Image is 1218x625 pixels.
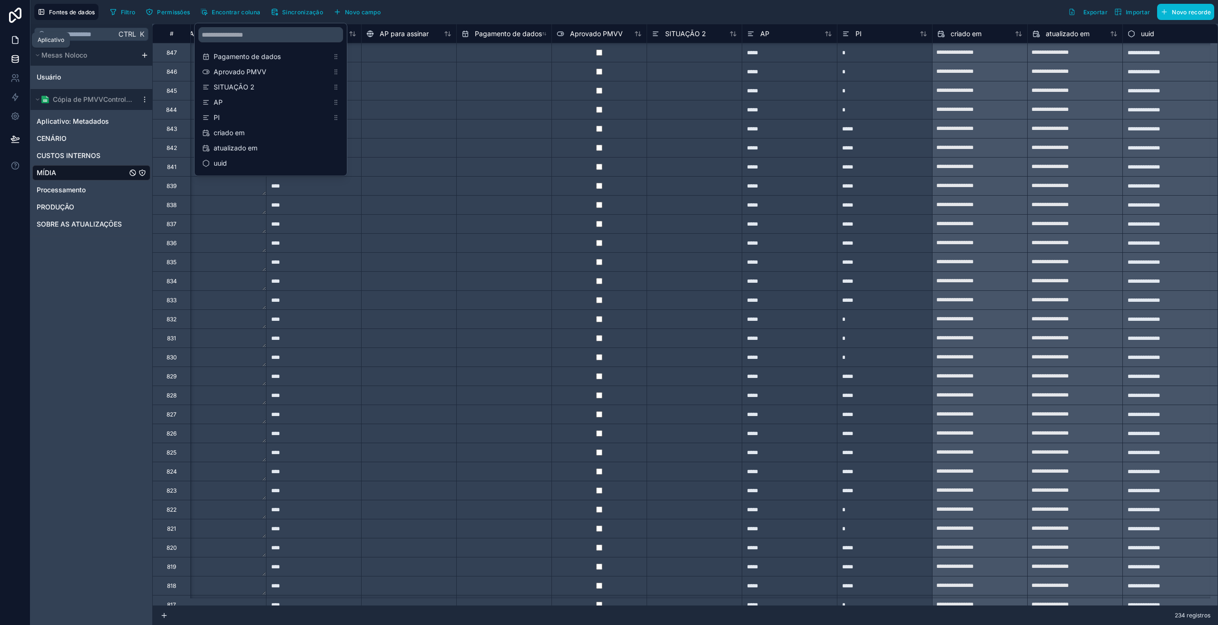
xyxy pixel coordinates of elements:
font: PI [214,113,220,121]
font: 837 [167,220,177,228]
font: Aplicativo [38,36,64,43]
font: 839 [167,182,177,189]
font: Aplicativo: Metadados [37,117,109,125]
font: Importar [1126,9,1150,16]
div: Processamento [32,182,150,198]
font: 842 [167,144,177,151]
font: 836 [167,239,177,247]
font: K [140,30,145,39]
div: PRODUÇÃO [32,199,150,215]
div: SOBRE AS ATUALIZAÇÕES [32,217,150,232]
button: Encontrar coluna [197,5,264,19]
a: Processamento [37,185,127,195]
font: Pagamento de dados [475,30,542,38]
font: criado em [214,129,245,137]
button: Mesas Noloco [32,49,137,62]
font: Cópia de PMVVControle de Verba DANZA 2024 [53,95,205,103]
font: 844 [166,106,177,113]
img: Logotipo do Planilhas Google [41,96,49,103]
font: SOBRE AS ATUALIZAÇÕES [37,220,122,228]
button: Exportar [1065,4,1111,20]
button: Sincronização [267,5,326,19]
font: PRODUÇÃO [37,203,74,211]
font: Novo campo [345,9,381,16]
font: criado em [951,30,982,38]
font: atualizado em [1046,30,1090,38]
font: Sincronização [282,9,323,16]
font: uuid [1141,30,1154,38]
a: CUSTOS INTERNOS [37,151,127,160]
font: Ctrl [118,30,136,39]
a: CENÁRIO [37,134,127,143]
div: CUSTOS INTERNOS [32,148,150,163]
font: 845 [167,87,177,94]
font: Processamento [37,186,86,194]
font: CUSTOS INTERNOS [37,151,100,159]
a: PRODUÇÃO [37,202,127,212]
font: Encontrar coluna [212,9,260,16]
font: 835 [167,258,177,266]
font: 234 registros [1175,612,1210,619]
font: Permissões [157,9,190,16]
font: 827 [167,411,177,418]
font: 829 [167,373,177,380]
font: 843 [167,125,177,132]
button: Permissões [142,5,193,19]
a: Usuário [37,72,118,82]
font: 832 [167,316,177,323]
a: SOBRE AS ATUALIZAÇÕES [37,219,127,229]
font: 825 [167,449,177,456]
font: 831 [167,335,176,342]
font: 817 [167,601,176,608]
button: Logotipo do Planilhas GoogleCópia de PMVVControle de Verba DANZA 2024 [32,93,137,106]
a: Aplicativo: Metadados [37,117,127,126]
font: 821 [167,525,176,532]
font: 841 [167,163,177,170]
font: Aprovado PMVV [214,68,266,76]
font: uuid [214,159,227,167]
font: Fontes de dados [49,9,95,16]
font: 819 [167,563,176,570]
font: AP para assinar [380,30,429,38]
font: 830 [167,354,177,361]
a: Novo recorde [1153,4,1214,20]
a: Permissões [142,5,197,19]
button: Novo campo [330,5,384,19]
a: MÍDIA [37,168,127,178]
font: 820 [167,544,177,551]
font: AP [760,30,769,38]
font: atualizado em [214,144,257,152]
font: SITUAÇÃO 2 [665,30,706,38]
div: conteúdo rolável [195,23,347,176]
font: 822 [167,506,177,513]
a: Sincronização [267,5,330,19]
font: PI [855,30,862,38]
font: 823 [167,487,177,494]
font: Mesas Noloco [41,51,87,59]
font: 833 [167,297,177,304]
font: 846 [167,68,177,75]
font: 847 [167,49,177,56]
font: Novo recorde [1172,9,1211,16]
font: SITUAÇÃO 2 [214,83,255,91]
font: 824 [167,468,177,475]
font: # [170,30,174,37]
font: Pagamento de dados [214,52,281,60]
font: CENÁRIO [37,134,67,142]
font: Usuário [37,73,61,81]
div: MÍDIA [32,165,150,180]
font: MÍDIA [37,169,56,177]
div: CENÁRIO [32,131,150,146]
font: 826 [167,430,177,437]
font: 818 [167,582,176,589]
font: 834 [167,278,177,285]
button: Filtro [106,5,139,19]
font: Exportar [1083,9,1108,16]
button: Fontes de dados [34,4,98,20]
font: Aprovado PMVV [570,30,623,38]
font: 838 [167,201,177,208]
div: Usuário [32,69,150,85]
button: Novo recorde [1157,4,1214,20]
font: Filtro [121,9,136,16]
font: 828 [167,392,177,399]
